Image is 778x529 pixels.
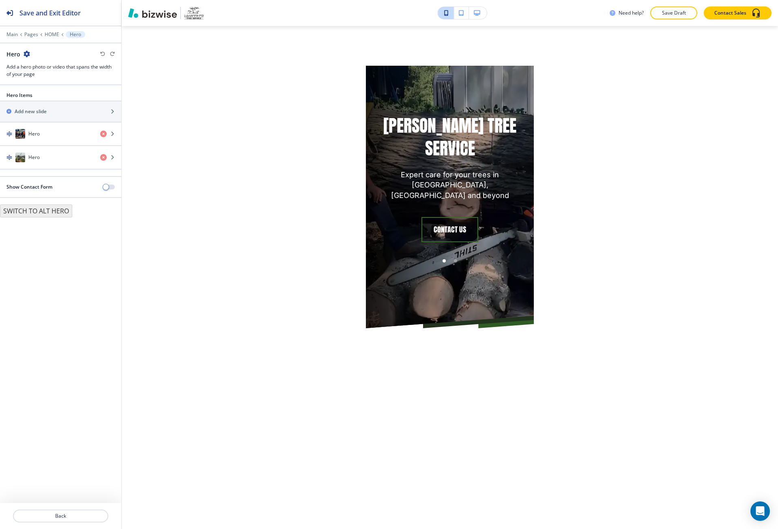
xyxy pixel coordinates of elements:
[6,32,18,37] button: Main
[6,183,52,191] h2: Show Contact Form
[28,154,40,161] h4: Hero
[66,31,85,38] button: Hero
[28,130,40,138] h4: Hero
[128,8,177,18] img: Bizwise Logo
[650,6,697,19] button: Save Draft
[45,32,59,37] button: HOME
[750,501,770,521] div: Open Intercom Messenger
[704,6,772,19] button: Contact Sales
[15,108,47,115] h2: Add new slide
[70,32,81,37] p: Hero
[376,170,524,201] p: Expert care for your trees in [GEOGRAPHIC_DATA], [GEOGRAPHIC_DATA] and beyond
[6,155,12,160] img: Drag
[6,92,32,99] h2: Hero Items
[661,9,687,17] p: Save Draft
[619,9,644,17] h3: Need help?
[6,131,12,137] img: Drag
[6,50,20,58] h2: Hero
[184,6,204,19] img: Your Logo
[13,510,108,523] button: Back
[24,32,38,37] button: Pages
[19,8,81,18] h2: Save and Exit Editor
[6,63,115,78] h3: Add a hero photo or video that spans the width of your page
[421,217,478,242] button: contact us
[714,9,746,17] p: Contact Sales
[14,512,107,520] p: Back
[376,114,524,160] p: [PERSON_NAME] Tree Service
